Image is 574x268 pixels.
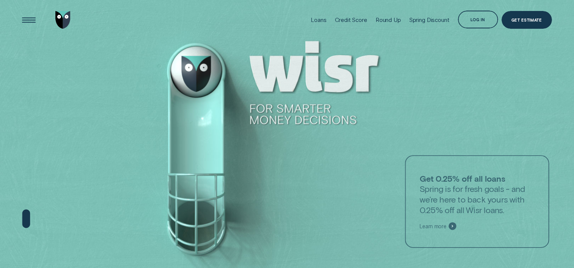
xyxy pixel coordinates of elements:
button: Log in [458,11,498,29]
div: Loans [311,16,326,23]
div: Credit Score [335,16,367,23]
button: Open Menu [20,11,38,29]
span: Learn more [420,223,447,229]
div: Round Up [376,16,401,23]
a: Get Estimate [502,11,552,29]
strong: Get 0.25% off all loans [420,173,505,183]
a: Get 0.25% off all loansSpring is for fresh goals - and we’re here to back yours with 0.25% off al... [405,155,550,248]
img: Wisr [55,11,71,29]
p: Spring is for fresh goals - and we’re here to back yours with 0.25% off all Wisr loans. [420,173,535,215]
div: Spring Discount [409,16,450,23]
